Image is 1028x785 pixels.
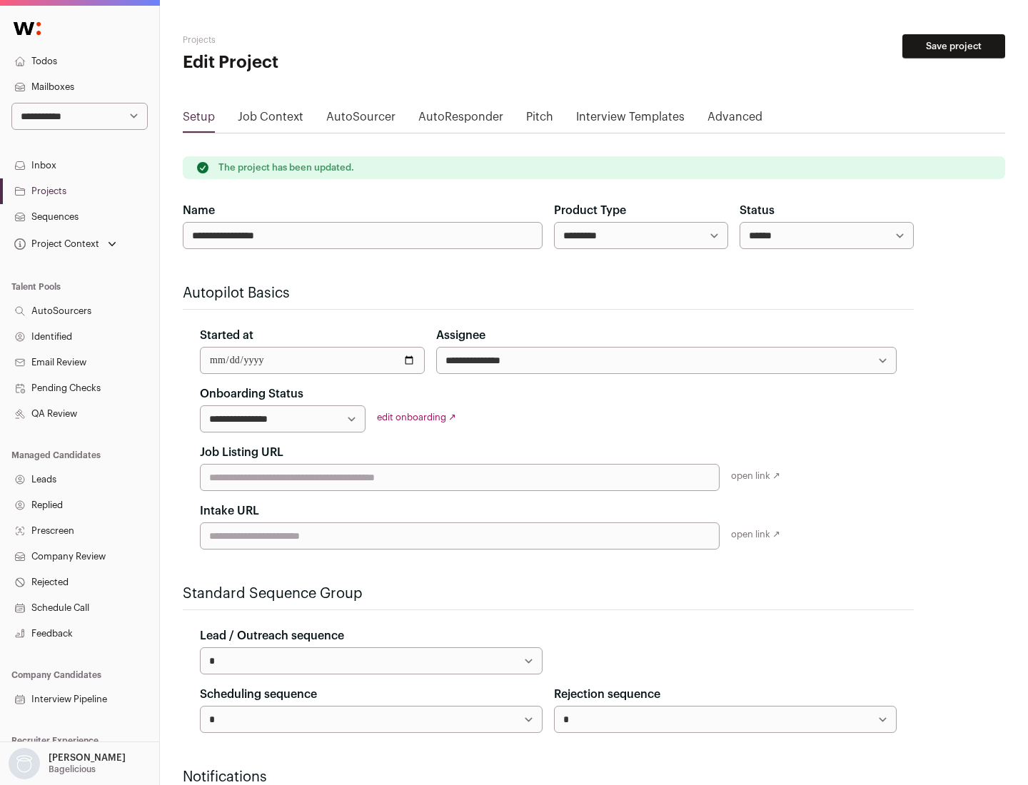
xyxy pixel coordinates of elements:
a: Pitch [526,108,553,131]
label: Intake URL [200,502,259,520]
img: nopic.png [9,748,40,779]
button: Open dropdown [11,234,119,254]
a: AutoSourcer [326,108,395,131]
a: Job Context [238,108,303,131]
label: Lead / Outreach sequence [200,627,344,644]
button: Save project [902,34,1005,59]
a: edit onboarding ↗ [377,412,456,422]
label: Product Type [554,202,626,219]
a: Setup [183,108,215,131]
label: Started at [200,327,253,344]
a: Interview Templates [576,108,685,131]
h2: Projects [183,34,457,46]
p: Bagelicious [49,764,96,775]
button: Open dropdown [6,748,128,779]
label: Onboarding Status [200,385,303,402]
a: Advanced [707,108,762,131]
div: Project Context [11,238,99,250]
label: Status [740,202,775,219]
label: Scheduling sequence [200,686,317,703]
p: [PERSON_NAME] [49,752,126,764]
label: Name [183,202,215,219]
h2: Standard Sequence Group [183,584,914,604]
label: Assignee [436,327,485,344]
h1: Edit Project [183,51,457,74]
h2: Autopilot Basics [183,283,914,303]
p: The project has been updated. [218,162,354,173]
a: AutoResponder [418,108,503,131]
label: Rejection sequence [554,686,660,703]
img: Wellfound [6,14,49,43]
label: Job Listing URL [200,444,283,461]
